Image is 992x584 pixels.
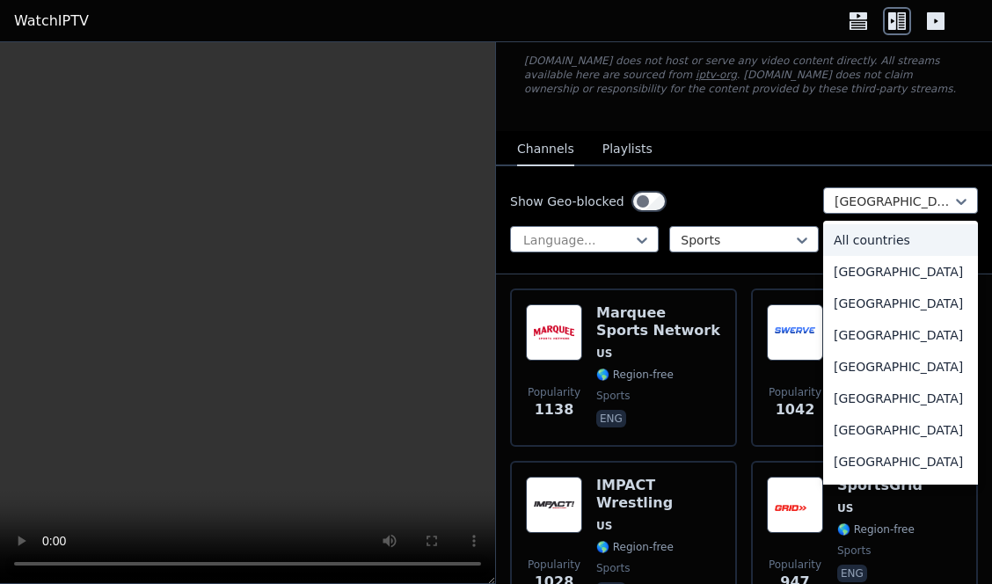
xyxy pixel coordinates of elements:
span: US [596,347,612,361]
div: Aruba [823,478,978,509]
p: eng [596,410,626,427]
img: IMPACT Wrestling [526,477,582,533]
span: Popularity [528,385,580,399]
a: WatchIPTV [14,11,89,32]
img: Marquee Sports Network [526,304,582,361]
div: All countries [823,224,978,256]
span: 🌎 Region-free [837,522,915,537]
h6: SportsGrid [837,477,923,494]
span: US [837,501,853,515]
div: [GEOGRAPHIC_DATA] [823,319,978,351]
a: iptv-org [696,69,737,81]
span: Popularity [769,385,821,399]
p: eng [837,565,867,582]
h6: IMPACT Wrestling [596,477,721,512]
span: Popularity [528,558,580,572]
div: [GEOGRAPHIC_DATA] [823,383,978,414]
div: [GEOGRAPHIC_DATA] [823,446,978,478]
button: Playlists [602,133,653,166]
span: US [596,519,612,533]
span: Popularity [769,558,821,572]
label: Show Geo-blocked [510,193,624,210]
span: sports [837,544,871,558]
div: [GEOGRAPHIC_DATA] [823,288,978,319]
div: [GEOGRAPHIC_DATA] [823,256,978,288]
span: 🌎 Region-free [596,540,674,554]
button: Channels [517,133,574,166]
span: sports [596,561,630,575]
p: [DOMAIN_NAME] does not host or serve any video content directly. All streams available here are s... [524,54,964,96]
div: [GEOGRAPHIC_DATA] [823,414,978,446]
span: sports [596,389,630,403]
span: 1138 [535,399,574,420]
img: Swerve Sports [767,304,823,361]
span: 1042 [776,399,815,420]
h6: Marquee Sports Network [596,304,721,339]
div: [GEOGRAPHIC_DATA] [823,351,978,383]
span: 🌎 Region-free [596,368,674,382]
img: SportsGrid [767,477,823,533]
